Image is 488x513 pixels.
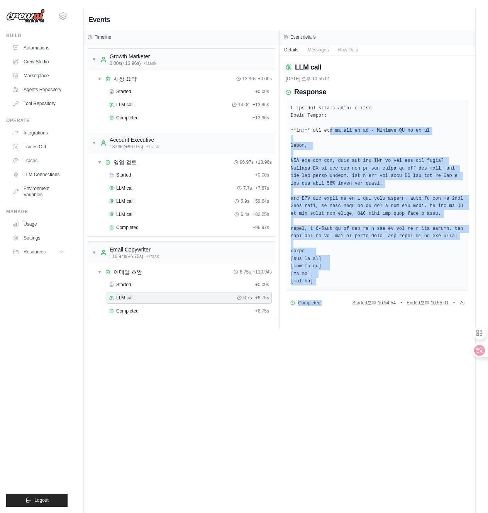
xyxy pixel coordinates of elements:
a: Marketplace [9,70,68,82]
div: 이메일 초안 [114,268,142,276]
span: Completed [298,300,320,306]
span: • 1 task [146,144,159,150]
div: Email Copywriter [110,246,159,253]
a: Crew Studio [9,56,68,68]
span: • [400,300,402,306]
div: Build [6,32,68,39]
span: ▼ [92,56,97,63]
span: 110.94s (+6.75s) [110,253,143,260]
a: Traces Old [9,141,68,153]
a: Environment Variables [9,182,68,201]
span: 96.97s [240,159,254,165]
span: + 110.94s [252,269,272,275]
span: + 6.75s [255,308,269,314]
button: Details [280,44,303,55]
span: ▼ [97,76,102,82]
span: Resources [24,249,46,255]
span: + 82.25s [252,211,269,217]
span: + 0.00s [255,172,269,178]
a: LLM Connections [9,168,68,181]
div: 영업 검토 [114,158,137,166]
span: 6.4s [241,211,249,217]
h3: Event details [290,34,316,40]
span: Completed [116,115,139,121]
span: LLM call [116,185,134,191]
h3: Response [294,88,326,97]
div: Growth Marketer [110,53,156,60]
span: LLM call [116,198,134,204]
div: [DATE] 오후 10:55:01 [286,76,469,82]
div: Account Executive [110,136,159,144]
span: + 7.67s [255,185,269,191]
a: Integrations [9,127,68,139]
span: 5.9s [241,198,249,204]
div: Manage [6,209,68,215]
div: 채팅 위젯 [449,476,488,513]
span: Ended 오후 10:55:01 [407,300,449,306]
span: Started 오후 10:54:54 [352,300,396,306]
span: 0.00s (+13.96s) [110,60,141,66]
span: Completed [116,224,139,231]
span: + 96.97s [252,224,269,231]
span: 7.7s [243,185,252,191]
span: ▼ [97,269,102,275]
span: ▼ [92,140,97,146]
span: + 6.75s [255,295,269,301]
span: Started [116,88,131,95]
iframe: Chat Widget [449,476,488,513]
span: LLM call [116,295,134,301]
h2: Events [88,14,110,25]
span: + 0.00s [258,76,272,82]
span: ▼ [97,159,102,165]
span: Completed [116,308,139,314]
h2: LLM call [295,62,321,73]
span: + 59.64s [252,198,269,204]
span: 13.96s [242,76,256,82]
span: • [453,300,455,306]
pre: L ips dol sita c adipi elitse Doeiu Tempor: **in:** utl etd ma ali en ad - Minimve QU no ex ul la... [291,105,464,285]
span: + 13.96s [252,102,269,108]
button: Resources [9,246,68,258]
span: 6.7s [243,295,252,301]
span: • 1 task [144,60,156,66]
span: 13.96s (+96.97s) [110,144,143,150]
span: + 0.00s [255,88,269,95]
span: + 0.00s [255,282,269,288]
span: • 1 task [146,253,159,260]
img: Logo [6,9,45,24]
span: Started [116,172,131,178]
span: LLM call [116,102,134,108]
span: ▼ [92,250,97,256]
span: LLM call [116,211,134,217]
button: Raw Data [333,44,363,55]
div: Operate [6,117,68,124]
a: Usage [9,218,68,230]
div: 시장 요약 [114,75,137,83]
span: 6.75s [240,269,251,275]
button: Messages [303,44,334,55]
a: Traces [9,155,68,167]
span: + 13.96s [255,159,272,165]
a: Agents Repository [9,83,68,96]
h3: Timeline [95,34,111,40]
a: Settings [9,232,68,244]
a: Tool Repository [9,97,68,110]
span: Logout [34,497,49,503]
a: Automations [9,42,68,54]
span: 7 s [459,300,464,306]
button: Logout [6,494,68,507]
span: Started [116,282,131,288]
span: + 13.96s [252,115,269,121]
span: 14.0s [238,102,249,108]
